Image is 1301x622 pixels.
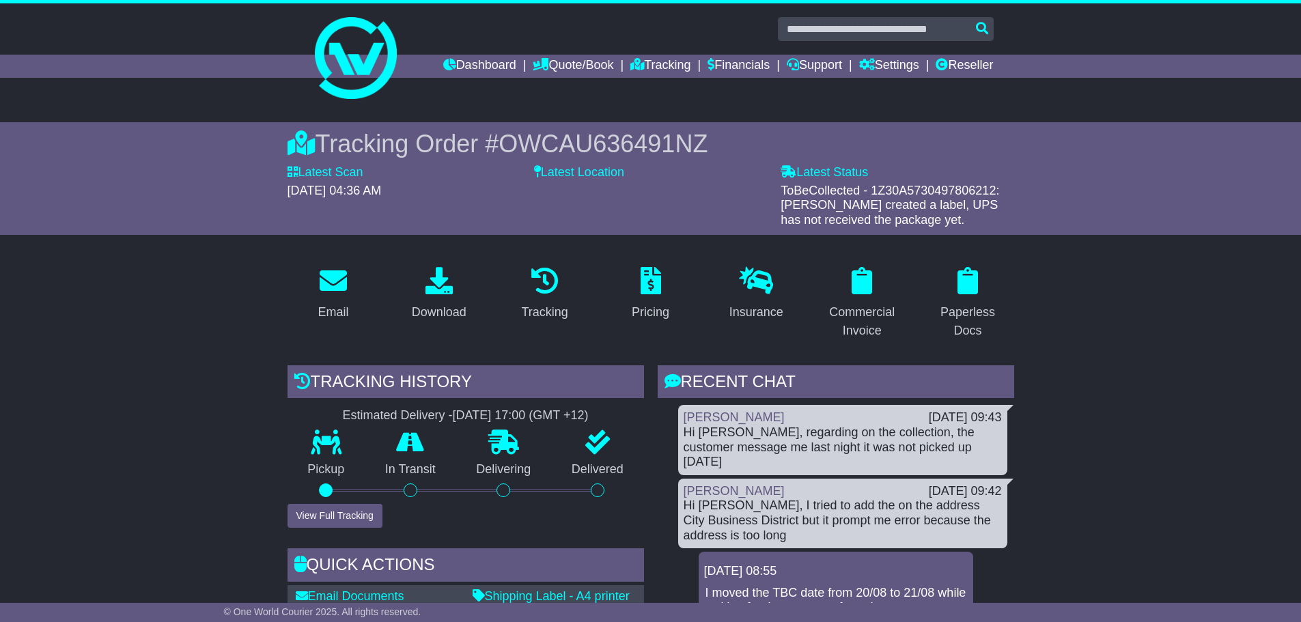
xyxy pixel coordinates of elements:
p: I moved the TBC date from 20/08 to 21/08 while waiting for the response from the customer. [705,586,966,615]
div: Estimated Delivery - [288,408,644,423]
a: Support [787,55,842,78]
div: Paperless Docs [931,303,1005,340]
div: [DATE] 09:42 [929,484,1002,499]
a: Quote/Book [533,55,613,78]
a: Pricing [623,262,678,326]
p: Delivering [456,462,552,477]
div: Tracking history [288,365,644,402]
label: Latest Status [781,165,868,180]
button: View Full Tracking [288,504,382,528]
span: OWCAU636491NZ [499,130,708,158]
div: Email [318,303,348,322]
div: Pricing [632,303,669,322]
div: [DATE] 09:43 [929,410,1002,425]
a: Reseller [936,55,993,78]
p: Pickup [288,462,365,477]
a: Dashboard [443,55,516,78]
a: Financials [708,55,770,78]
a: Paperless Docs [922,262,1014,345]
div: [DATE] 17:00 (GMT +12) [453,408,589,423]
div: RECENT CHAT [658,365,1014,402]
a: Shipping Label - A4 printer [473,589,630,603]
p: Delivered [551,462,644,477]
a: Email [309,262,357,326]
div: Insurance [729,303,783,322]
a: Tracking [512,262,576,326]
label: Latest Scan [288,165,363,180]
a: [PERSON_NAME] [684,484,785,498]
div: Download [412,303,466,322]
a: Download [403,262,475,326]
label: Latest Location [534,165,624,180]
div: Hi [PERSON_NAME], regarding on the collection, the customer message me last night it was not pick... [684,425,1002,470]
div: Commercial Invoice [825,303,899,340]
a: Insurance [721,262,792,326]
a: Tracking [630,55,690,78]
p: In Transit [365,462,456,477]
a: Settings [859,55,919,78]
div: Quick Actions [288,548,644,585]
span: [DATE] 04:36 AM [288,184,382,197]
div: [DATE] 08:55 [704,564,968,579]
span: © One World Courier 2025. All rights reserved. [224,606,421,617]
div: Tracking Order # [288,129,1014,158]
span: ToBeCollected - 1Z30A5730497806212: [PERSON_NAME] created a label, UPS has not received the packa... [781,184,999,227]
div: Hi [PERSON_NAME], I tried to add the on the address City Business District but it prompt me error... [684,498,1002,543]
div: Tracking [521,303,568,322]
a: [PERSON_NAME] [684,410,785,424]
a: Email Documents [296,589,404,603]
a: Commercial Invoice [816,262,908,345]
